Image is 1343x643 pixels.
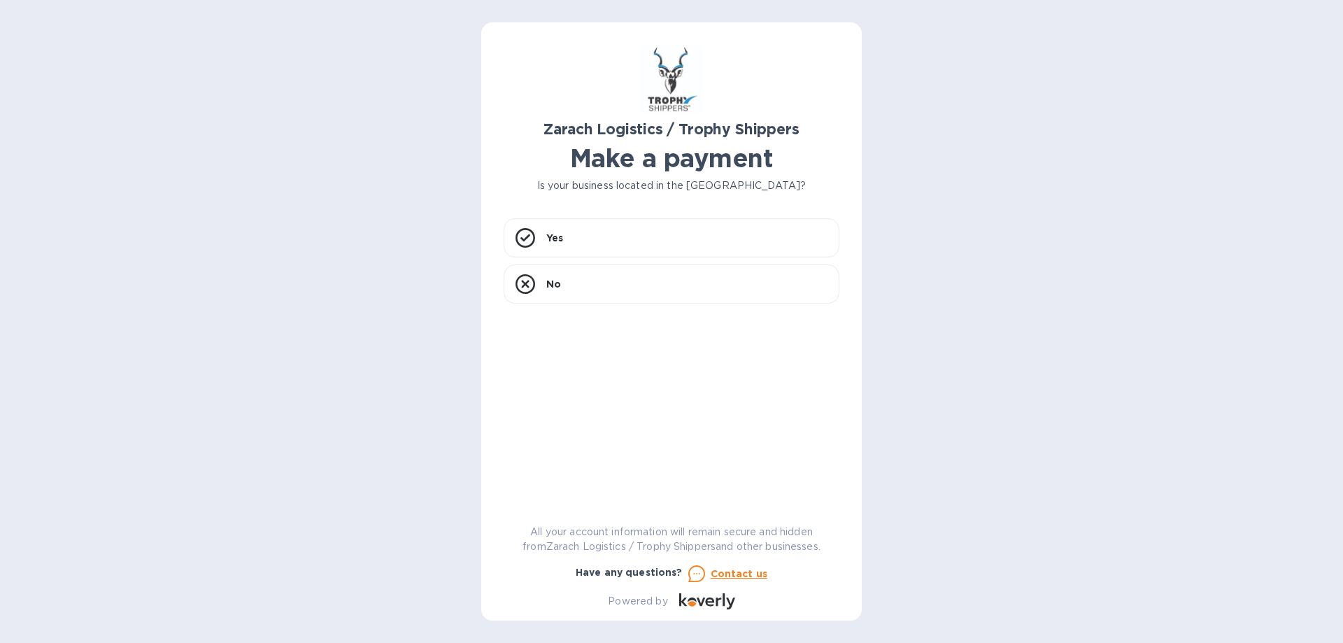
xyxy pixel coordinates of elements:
[504,525,839,554] p: All your account information will remain secure and hidden from Zarach Logistics / Trophy Shipper...
[504,178,839,193] p: Is your business located in the [GEOGRAPHIC_DATA]?
[546,231,563,245] p: Yes
[576,567,683,578] b: Have any questions?
[608,594,667,609] p: Powered by
[504,143,839,173] h1: Make a payment
[546,277,561,291] p: No
[711,568,768,579] u: Contact us
[543,120,799,138] b: Zarach Logistics / Trophy Shippers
